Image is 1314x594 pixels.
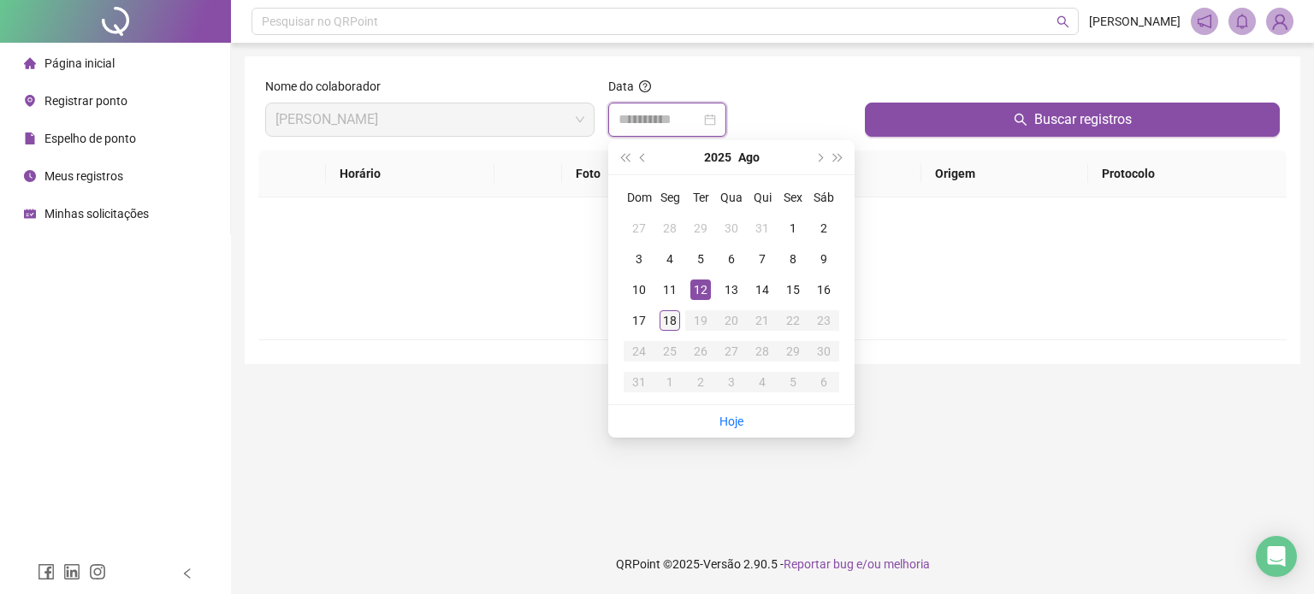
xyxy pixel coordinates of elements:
[784,557,930,571] span: Reportar bug e/ou melhoria
[808,213,839,244] td: 2025-08-02
[814,372,834,392] div: 6
[752,249,772,269] div: 7
[752,310,772,331] div: 21
[629,218,649,238] div: 27
[660,249,680,269] div: 4
[716,305,747,336] td: 2025-08-20
[752,279,772,300] div: 14
[719,415,743,428] a: Hoje
[721,341,742,362] div: 27
[685,305,716,336] td: 2025-08-19
[685,274,716,305] td: 2025-08-12
[608,79,634,93] span: Data
[624,213,654,244] td: 2025-07-27
[685,336,716,367] td: 2025-08-26
[808,305,839,336] td: 2025-08-23
[1267,9,1293,34] img: 91763
[654,274,685,305] td: 2025-08-11
[24,132,36,144] span: file
[38,563,55,580] span: facebook
[921,150,1088,197] th: Origem
[738,140,760,174] button: month panel
[615,140,634,174] button: super-prev-year
[783,249,803,269] div: 8
[24,57,36,69] span: home
[778,367,808,397] td: 2025-09-05
[629,249,649,269] div: 3
[747,244,778,274] td: 2025-08-07
[624,244,654,274] td: 2025-08-03
[624,336,654,367] td: 2025-08-24
[778,336,808,367] td: 2025-08-29
[1256,536,1297,577] div: Open Intercom Messenger
[716,213,747,244] td: 2025-07-30
[624,182,654,213] th: Dom
[685,244,716,274] td: 2025-08-05
[716,182,747,213] th: Qua
[629,279,649,300] div: 10
[629,372,649,392] div: 31
[63,563,80,580] span: linkedin
[326,150,494,197] th: Horário
[24,95,36,107] span: environment
[24,170,36,182] span: clock-circle
[716,336,747,367] td: 2025-08-27
[865,103,1280,137] button: Buscar registros
[829,140,848,174] button: super-next-year
[44,94,127,108] span: Registrar ponto
[747,274,778,305] td: 2025-08-14
[685,213,716,244] td: 2025-07-29
[654,367,685,397] td: 2025-09-01
[747,213,778,244] td: 2025-07-31
[716,274,747,305] td: 2025-08-13
[562,150,691,197] th: Foto
[685,367,716,397] td: 2025-09-02
[690,310,711,331] div: 19
[690,249,711,269] div: 5
[639,80,651,92] span: question-circle
[654,244,685,274] td: 2025-08-04
[1197,14,1212,29] span: notification
[660,372,680,392] div: 1
[1089,12,1181,31] span: [PERSON_NAME]
[808,367,839,397] td: 2025-09-06
[24,208,36,220] span: schedule
[634,140,653,174] button: prev-year
[690,279,711,300] div: 12
[783,341,803,362] div: 29
[814,218,834,238] div: 2
[778,305,808,336] td: 2025-08-22
[654,305,685,336] td: 2025-08-18
[231,534,1314,594] footer: QRPoint © 2025 - 2.90.5 -
[1057,15,1069,28] span: search
[654,213,685,244] td: 2025-07-28
[703,557,741,571] span: Versão
[44,169,123,183] span: Meus registros
[783,372,803,392] div: 5
[624,367,654,397] td: 2025-08-31
[721,218,742,238] div: 30
[778,182,808,213] th: Sex
[814,249,834,269] div: 9
[809,140,828,174] button: next-year
[660,341,680,362] div: 25
[89,563,106,580] span: instagram
[778,274,808,305] td: 2025-08-15
[752,218,772,238] div: 31
[721,310,742,331] div: 20
[752,372,772,392] div: 4
[1088,150,1287,197] th: Protocolo
[1014,113,1027,126] span: search
[808,274,839,305] td: 2025-08-16
[716,367,747,397] td: 2025-09-03
[808,244,839,274] td: 2025-08-09
[44,207,149,221] span: Minhas solicitações
[747,336,778,367] td: 2025-08-28
[747,182,778,213] th: Qui
[660,279,680,300] div: 11
[181,568,193,579] span: left
[814,279,834,300] div: 16
[778,244,808,274] td: 2025-08-08
[1034,109,1132,130] span: Buscar registros
[721,279,742,300] div: 13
